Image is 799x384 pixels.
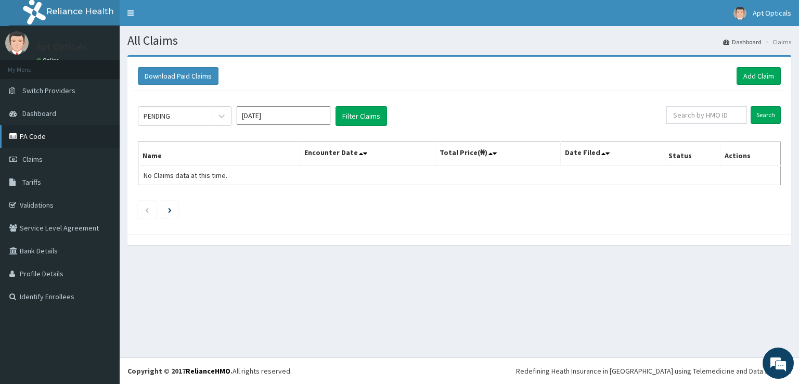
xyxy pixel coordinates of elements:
[753,8,791,18] span: Apt Opticals
[435,142,561,166] th: Total Price(₦)
[144,111,170,121] div: PENDING
[664,142,720,166] th: Status
[516,366,791,376] div: Redefining Heath Insurance in [GEOGRAPHIC_DATA] using Telemedicine and Data Science!
[22,177,41,187] span: Tariffs
[144,171,227,180] span: No Claims data at this time.
[138,142,300,166] th: Name
[168,205,172,214] a: Next page
[22,155,43,164] span: Claims
[751,106,781,124] input: Search
[22,86,75,95] span: Switch Providers
[737,67,781,85] a: Add Claim
[733,7,746,20] img: User Image
[763,37,791,46] li: Claims
[720,142,780,166] th: Actions
[666,106,747,124] input: Search by HMO ID
[186,366,230,376] a: RelianceHMO
[336,106,387,126] button: Filter Claims
[120,357,799,384] footer: All rights reserved.
[22,109,56,118] span: Dashboard
[561,142,664,166] th: Date Filed
[145,205,149,214] a: Previous page
[300,142,435,166] th: Encounter Date
[237,106,330,125] input: Select Month and Year
[127,366,233,376] strong: Copyright © 2017 .
[723,37,762,46] a: Dashboard
[138,67,218,85] button: Download Paid Claims
[127,34,791,47] h1: All Claims
[36,57,61,64] a: Online
[36,42,87,52] p: Apt Opticals
[5,31,29,55] img: User Image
